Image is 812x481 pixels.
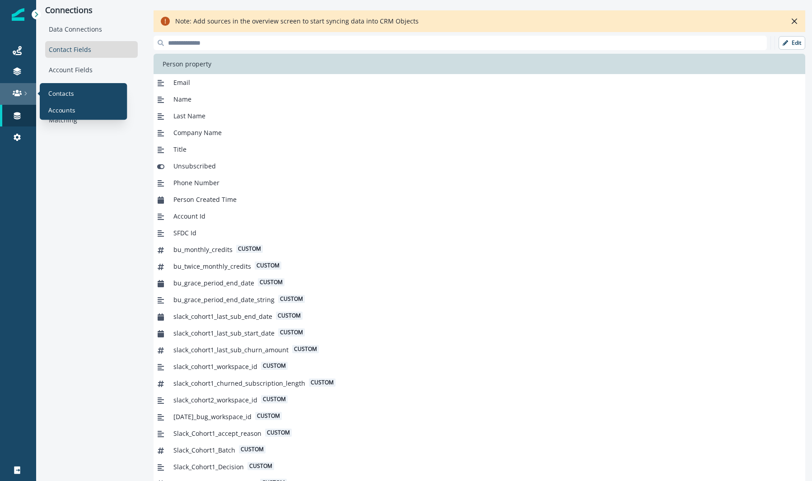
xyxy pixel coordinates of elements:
[173,78,190,87] span: Email
[261,395,288,403] span: custom
[173,395,257,405] span: slack_cohort2_workspace_id
[173,195,237,204] span: Person Created Time
[173,412,252,421] span: [DATE]_bug_workspace_id
[48,89,74,98] p: Contacts
[48,105,75,114] p: Accounts
[43,87,124,100] a: Contacts
[173,312,272,321] span: slack_cohort1_last_sub_end_date
[173,429,261,438] span: Slack_Cohort1_accept_reason
[45,5,138,15] p: Connections
[173,161,216,171] span: Unsubscribed
[173,128,222,137] span: Company Name
[173,262,251,271] span: bu_twice_monthly_credits
[292,345,319,353] span: custom
[236,245,263,253] span: custom
[173,295,275,304] span: bu_grace_period_end_date_string
[173,362,257,371] span: slack_cohort1_workspace_id
[276,312,303,320] span: custom
[159,59,215,69] p: Person property
[173,228,196,238] span: SFDC Id
[278,295,305,303] span: custom
[173,211,205,221] span: Account Id
[173,94,191,104] span: Name
[255,412,282,420] span: custom
[792,40,801,46] p: Edit
[43,103,124,116] a: Accounts
[12,8,24,21] img: Inflection
[173,378,305,388] span: slack_cohort1_churned_subscription_length
[247,462,274,470] span: custom
[787,14,802,28] button: Close
[173,178,219,187] span: Phone Number
[173,462,244,472] span: Slack_Cohort1_Decision
[258,278,285,286] span: custom
[261,362,288,370] span: custom
[175,16,419,27] div: Note: Add sources in the overview screen to start syncing data into CRM Objects
[173,278,254,288] span: bu_grace_period_end_date
[173,328,275,338] span: slack_cohort1_last_sub_start_date
[45,82,138,98] div: Product Data Explorer
[45,41,138,58] div: Contact Fields
[173,445,235,455] span: Slack_Cohort1_Batch
[173,245,233,254] span: bu_monthly_credits
[239,445,266,453] span: custom
[265,429,292,437] span: custom
[45,61,138,78] div: Account Fields
[173,345,289,355] span: slack_cohort1_last_sub_churn_amount
[173,145,187,154] span: Title
[255,262,281,270] span: custom
[779,36,805,50] button: Edit
[45,21,138,37] div: Data Connections
[278,328,305,336] span: custom
[309,378,336,387] span: custom
[173,111,205,121] span: Last Name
